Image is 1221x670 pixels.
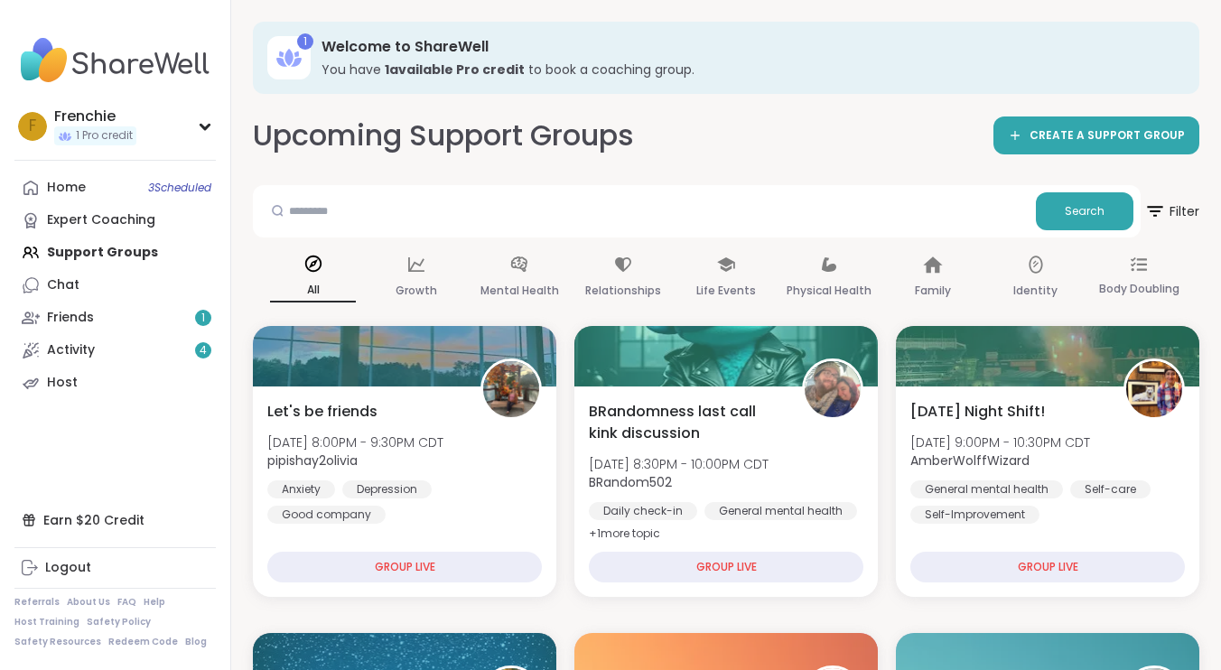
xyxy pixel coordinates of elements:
[14,269,216,302] a: Chat
[14,172,216,204] a: Home3Scheduled
[47,179,86,197] div: Home
[910,433,1090,451] span: [DATE] 9:00PM - 10:30PM CDT
[54,107,136,126] div: Frenchie
[47,309,94,327] div: Friends
[910,451,1030,470] b: AmberWolffWizard
[1144,185,1199,237] button: Filter
[76,128,133,144] span: 1 Pro credit
[201,311,205,326] span: 1
[148,181,211,195] span: 3 Scheduled
[267,480,335,498] div: Anxiety
[14,29,216,92] img: ShareWell Nav Logo
[14,367,216,399] a: Host
[144,596,165,609] a: Help
[787,280,871,302] p: Physical Health
[910,552,1185,582] div: GROUP LIVE
[14,504,216,536] div: Earn $20 Credit
[1099,278,1179,300] p: Body Doubling
[117,596,136,609] a: FAQ
[87,616,151,628] a: Safety Policy
[47,341,95,359] div: Activity
[696,280,756,302] p: Life Events
[483,361,539,417] img: pipishay2olivia
[322,60,1174,79] h3: You have to book a coaching group.
[589,552,863,582] div: GROUP LIVE
[14,204,216,237] a: Expert Coaching
[267,552,542,582] div: GROUP LIVE
[322,37,1174,57] h3: Welcome to ShareWell
[270,279,356,302] p: All
[589,455,769,473] span: [DATE] 8:30PM - 10:00PM CDT
[29,115,36,138] span: F
[910,506,1039,524] div: Self-Improvement
[14,596,60,609] a: Referrals
[267,506,386,524] div: Good company
[589,502,697,520] div: Daily check-in
[589,401,782,444] span: BRandomness last call kink discussion
[480,280,559,302] p: Mental Health
[589,473,672,491] b: BRandom502
[342,480,432,498] div: Depression
[1126,361,1182,417] img: AmberWolffWizard
[47,211,155,229] div: Expert Coaching
[585,280,661,302] p: Relationships
[47,276,79,294] div: Chat
[185,636,207,648] a: Blog
[805,361,861,417] img: BRandom502
[1013,280,1058,302] p: Identity
[47,374,78,392] div: Host
[14,636,101,648] a: Safety Resources
[14,616,79,628] a: Host Training
[297,33,313,50] div: 1
[14,552,216,584] a: Logout
[910,401,1045,423] span: [DATE] Night Shift!
[267,401,377,423] span: Let's be friends
[253,116,634,156] h2: Upcoming Support Groups
[396,280,437,302] p: Growth
[915,280,951,302] p: Family
[14,302,216,334] a: Friends1
[45,559,91,577] div: Logout
[385,60,525,79] b: 1 available Pro credit
[704,502,857,520] div: General mental health
[200,343,207,358] span: 4
[108,636,178,648] a: Redeem Code
[1030,128,1185,144] span: CREATE A SUPPORT GROUP
[1036,192,1133,230] button: Search
[267,451,358,470] b: pipishay2olivia
[910,480,1063,498] div: General mental health
[1065,203,1104,219] span: Search
[14,334,216,367] a: Activity4
[1144,190,1199,233] span: Filter
[993,116,1199,154] a: CREATE A SUPPORT GROUP
[67,596,110,609] a: About Us
[267,433,443,451] span: [DATE] 8:00PM - 9:30PM CDT
[1070,480,1151,498] div: Self-care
